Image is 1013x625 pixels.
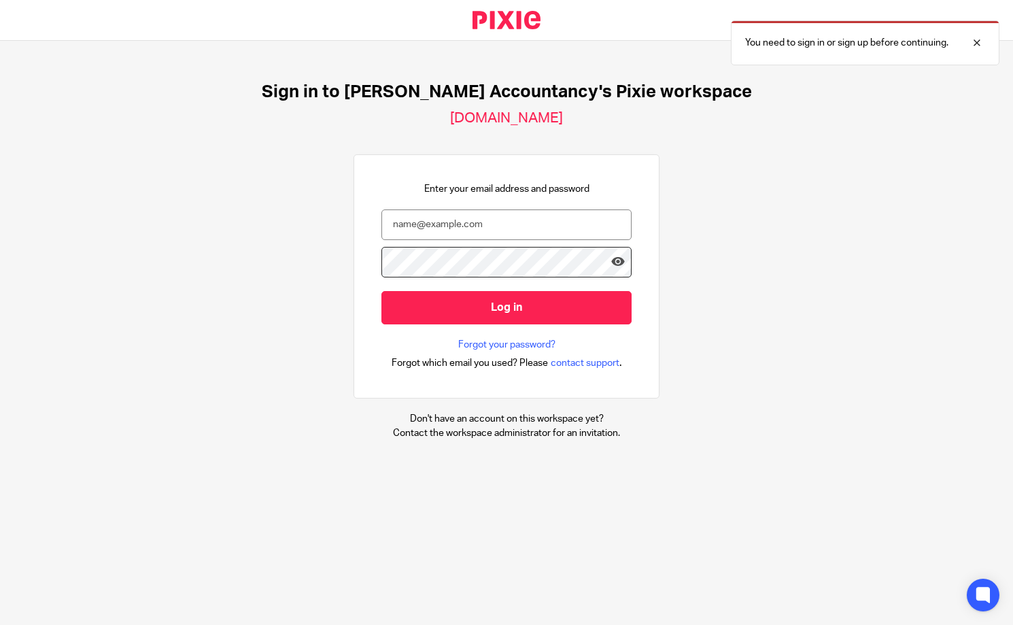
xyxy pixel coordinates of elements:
[262,82,752,103] h1: Sign in to [PERSON_NAME] Accountancy's Pixie workspace
[551,356,619,370] span: contact support
[745,36,948,50] p: You need to sign in or sign up before continuing.
[393,412,620,426] p: Don't have an account on this workspace yet?
[392,355,622,371] div: .
[458,338,555,352] a: Forgot your password?
[381,291,632,324] input: Log in
[392,356,548,370] span: Forgot which email you used? Please
[424,182,589,196] p: Enter your email address and password
[450,109,563,127] h2: [DOMAIN_NAME]
[393,426,620,440] p: Contact the workspace administrator for an invitation.
[381,209,632,240] input: name@example.com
